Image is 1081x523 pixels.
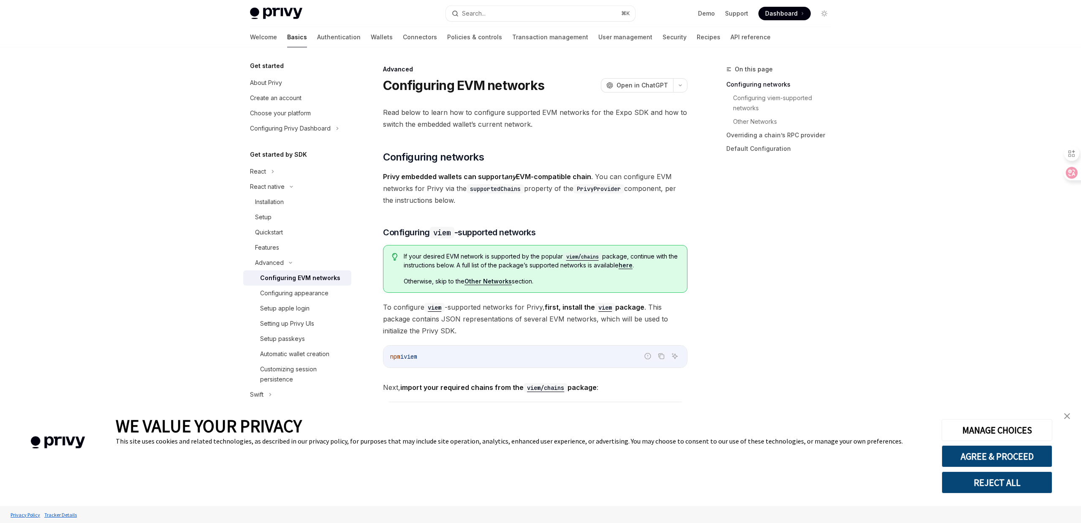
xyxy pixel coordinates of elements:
[942,419,1052,441] button: MANAGE CHOICES
[255,258,284,268] div: Advanced
[250,150,307,160] h5: Get started by SDK
[255,197,284,207] div: Installation
[765,9,798,18] span: Dashboard
[250,8,302,19] img: light logo
[400,353,404,360] span: i
[260,303,310,313] div: Setup apple login
[563,253,602,260] a: viem/chains
[697,27,720,47] a: Recipes
[243,210,351,225] a: Setup
[726,78,838,91] a: Configuring networks
[563,253,602,261] code: viem/chains
[243,286,351,301] a: Configuring appearance
[621,10,630,17] span: ⌘ K
[243,75,351,90] a: About Privy
[243,225,351,240] a: Quickstart
[243,301,351,316] a: Setup apple login
[656,351,667,362] button: Copy the contents from the code block
[663,27,687,47] a: Security
[371,27,393,47] a: Wallets
[573,184,624,193] code: PrivyProvider
[942,471,1052,493] button: REJECT ALL
[731,27,771,47] a: API reference
[250,93,301,103] div: Create an account
[619,261,633,269] a: here
[383,381,687,393] span: Next, :
[260,334,305,344] div: Setup passkeys
[250,182,285,192] div: React native
[243,270,351,286] a: Configuring EVM networks
[383,172,591,181] strong: Privy embedded wallets can support EVM-compatible chain
[250,166,266,177] div: React
[467,184,524,193] code: supportedChains
[260,349,329,359] div: Automatic wallet creation
[424,303,445,311] a: viem
[669,351,680,362] button: Ask AI
[116,415,302,437] span: WE VALUE YOUR PRIVACY
[243,346,351,362] a: Automatic wallet creation
[383,301,687,337] span: To configure -supported networks for Privy, . This package contains JSON representations of sever...
[818,7,831,20] button: Toggle dark mode
[735,64,773,74] span: On this page
[524,383,568,392] a: viem/chains
[383,150,484,164] span: Configuring networks
[243,240,351,255] a: Features
[642,351,653,362] button: Report incorrect code
[446,6,635,21] button: Search...⌘K
[250,27,277,47] a: Welcome
[260,319,314,329] div: Setting up Privy UIs
[8,507,42,522] a: Privacy Policy
[287,27,307,47] a: Basics
[383,65,687,74] div: Advanced
[617,81,668,90] span: Open in ChatGPT
[255,227,283,237] div: Quickstart
[404,353,417,360] span: viem
[1059,408,1076,425] a: close banner
[250,78,282,88] div: About Privy
[13,424,103,461] img: company logo
[260,273,340,283] div: Configuring EVM networks
[317,27,361,47] a: Authentication
[733,115,838,128] a: Other Networks
[383,226,535,238] span: Configuring -supported networks
[595,303,615,312] code: viem
[250,108,311,118] div: Choose your platform
[1064,413,1070,419] img: close banner
[424,303,445,312] code: viem
[390,353,400,360] span: npm
[403,27,437,47] a: Connectors
[260,364,346,384] div: Customizing session persistence
[243,331,351,346] a: Setup passkeys
[512,27,588,47] a: Transaction management
[250,390,263,400] div: Swift
[243,194,351,210] a: Installation
[383,78,544,93] h1: Configuring EVM networks
[733,91,838,115] a: Configuring viem-supported networks
[260,288,329,298] div: Configuring appearance
[726,128,838,142] a: Overriding a chain’s RPC provider
[504,172,516,181] em: any
[400,383,597,392] strong: import your required chains from the package
[255,212,272,222] div: Setup
[383,171,687,206] span: . You can configure EVM networks for Privy via the property of the component, per the instruction...
[404,252,679,270] span: If your desired EVM network is supported by the popular package, continue with the instructions b...
[255,242,279,253] div: Features
[726,142,838,155] a: Default Configuration
[116,437,929,445] div: This site uses cookies and related technologies, as described in our privacy policy, for purposes...
[243,90,351,106] a: Create an account
[430,227,454,238] code: viem
[601,78,673,93] button: Open in ChatGPT
[942,445,1052,467] button: AGREE & PROCEED
[725,9,748,18] a: Support
[42,507,79,522] a: Tracker Details
[250,61,284,71] h5: Get started
[545,303,644,311] strong: first, install the package
[383,106,687,130] span: Read below to learn how to configure supported EVM networks for the Expo SDK and how to switch th...
[243,362,351,387] a: Customizing session persistence
[243,106,351,121] a: Choose your platform
[758,7,811,20] a: Dashboard
[598,27,652,47] a: User management
[464,278,512,285] a: Other Networks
